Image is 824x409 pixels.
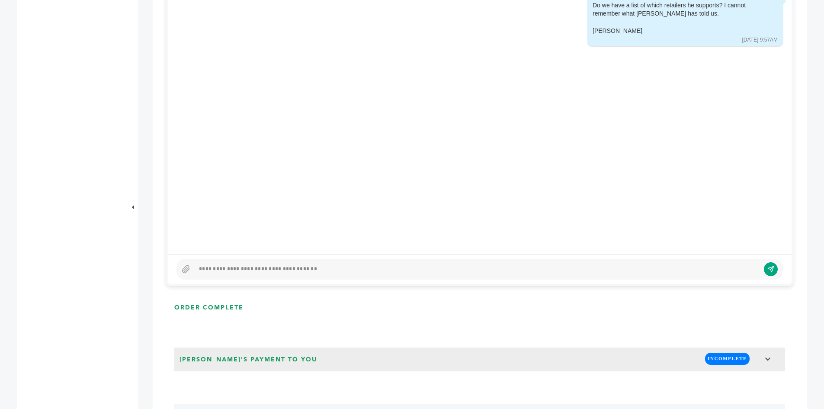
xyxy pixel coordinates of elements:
[593,1,766,35] div: Do we have a list of which retailers he supports? I cannot remember what [PERSON_NAME] has told us.
[593,27,766,35] div: [PERSON_NAME]
[177,353,320,367] span: [PERSON_NAME]'s Payment to You
[174,303,244,312] h3: ORDER COMPLETE
[742,36,778,44] div: [DATE] 9:57AM
[705,353,750,364] span: INCOMPLETE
